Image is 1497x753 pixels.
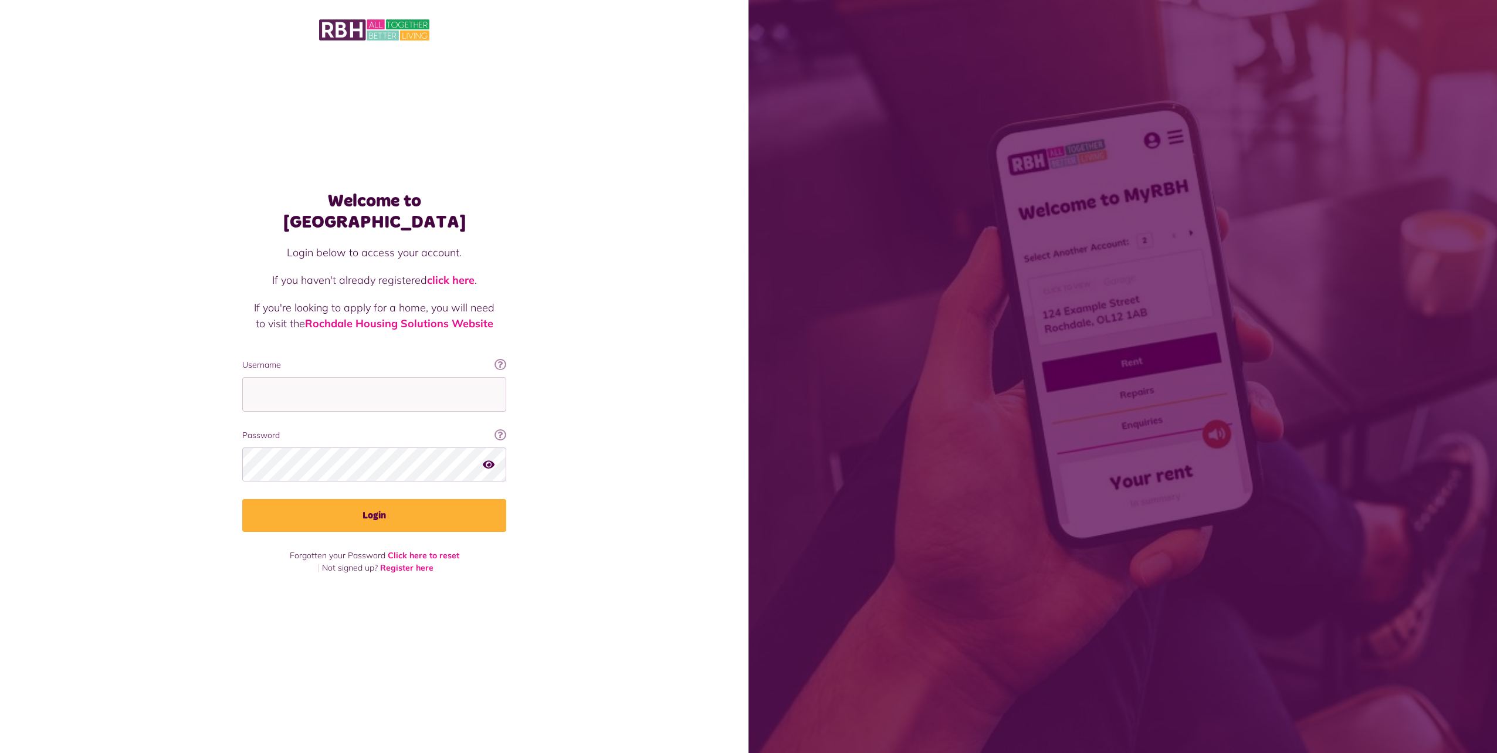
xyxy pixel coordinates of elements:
[254,245,495,260] p: Login below to access your account.
[242,359,506,371] label: Username
[254,272,495,288] p: If you haven't already registered .
[380,562,433,573] a: Register here
[242,191,506,233] h1: Welcome to [GEOGRAPHIC_DATA]
[427,273,475,287] a: click here
[242,429,506,442] label: Password
[254,300,495,331] p: If you're looking to apply for a home, you will need to visit the
[388,550,459,561] a: Click here to reset
[322,562,378,573] span: Not signed up?
[305,317,493,330] a: Rochdale Housing Solutions Website
[290,550,385,561] span: Forgotten your Password
[242,499,506,532] button: Login
[319,18,429,42] img: MyRBH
